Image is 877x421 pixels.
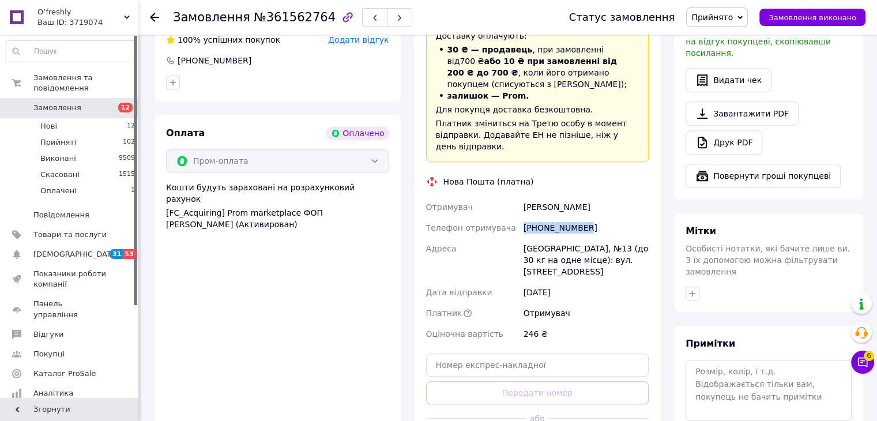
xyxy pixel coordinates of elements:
div: Доставку оплачують: [436,30,639,42]
span: Замовлення та повідомлення [33,73,138,93]
div: Для покупця доставка безкоштовна. [436,104,639,115]
span: Додати відгук [328,35,389,44]
div: [PERSON_NAME] [521,197,651,217]
a: Друк PDF [686,130,762,155]
span: Скасовані [40,170,80,180]
span: Прийняті [40,137,76,148]
span: 1515 [119,170,135,180]
button: Замовлення виконано [759,9,865,26]
div: Кошти будуть зараховані на розрахунковий рахунок [166,182,389,230]
span: Замовлення [33,103,81,113]
div: Оплачено [326,126,389,140]
div: [DATE] [521,282,651,303]
span: Прийнято [691,13,733,22]
span: Каталог ProSale [33,369,96,379]
div: Нова Пошта (платна) [441,176,537,187]
span: Платник [426,309,462,318]
span: Дата відправки [426,288,492,297]
span: Відгуки [33,329,63,340]
span: Мітки [686,225,716,236]
span: №361562764 [254,10,336,24]
div: [PHONE_NUMBER] [176,55,253,66]
span: 30 ₴ — продавець [447,45,533,54]
button: Чат з покупцем6 [851,351,874,374]
span: 6 [864,351,874,361]
span: Показники роботи компанії [33,269,107,290]
span: Оплата [166,127,205,138]
div: [GEOGRAPHIC_DATA], №13 (до 30 кг на одне місце): вул. [STREET_ADDRESS] [521,238,651,282]
div: [PHONE_NUMBER] [521,217,651,238]
span: 12 [118,103,133,112]
button: Видати чек [686,68,771,92]
span: Особисті нотатки, які бачите лише ви. З їх допомогою можна фільтрувати замовлення [686,244,850,276]
span: Товари та послуги [33,230,107,240]
span: Телефон отримувача [426,223,516,232]
span: Оплачені [40,186,77,196]
button: Повернути гроші покупцеві [686,164,841,188]
span: У вас є 30 днів, щоб відправити запит на відгук покупцеві, скопіювавши посилання. [686,25,848,58]
div: Повернутися назад [150,12,159,23]
span: або 10 ₴ при замовленні від 200 ₴ до 700 ₴ [447,57,617,77]
span: Отримувач [426,202,473,212]
div: 246 ₴ [521,324,651,344]
li: , при замовленні від 700 ₴ , коли його отримано покупцем (списуються з [PERSON_NAME]); [436,44,639,90]
div: Отримувач [521,303,651,324]
span: 53 [123,249,136,259]
span: Аналітика [33,388,73,399]
span: залишок — Prom. [447,91,529,100]
span: Нові [40,121,57,131]
span: 12 [127,121,135,131]
div: Статус замовлення [569,12,675,23]
span: Панель управління [33,299,107,319]
span: 1 [131,186,135,196]
span: 9509 [119,153,135,164]
span: O’freshly [37,7,124,17]
input: Номер експрес-накладної [426,354,649,377]
input: Пошук [6,41,135,62]
span: Адреса [426,244,457,253]
a: Завантажити PDF [686,102,799,126]
span: 102 [123,137,135,148]
div: Ваш ID: 3719074 [37,17,138,28]
div: успішних покупок [166,34,280,46]
span: Покупці [33,349,65,359]
span: 100% [178,35,201,44]
span: Замовлення [173,10,250,24]
div: [FC_Acquiring] Prom marketplace ФОП [PERSON_NAME] (Активирован) [166,207,389,230]
span: [DEMOGRAPHIC_DATA] [33,249,119,260]
div: Платник зміниться на Третю особу в момент відправки. Додавайте ЕН не пізніше, ніж у день відправки. [436,118,639,152]
span: Виконані [40,153,76,164]
span: 31 [110,249,123,259]
span: Примітки [686,338,735,349]
span: Оціночна вартість [426,329,503,339]
span: Замовлення виконано [769,13,856,22]
span: Повідомлення [33,210,89,220]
